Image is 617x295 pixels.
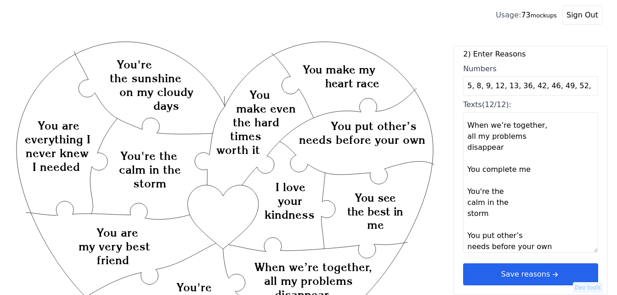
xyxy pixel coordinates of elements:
text: all my problems [264,274,353,288]
text: on my cloudy [119,85,193,99]
text: my very best [79,239,150,253]
text: me [367,218,384,232]
text: friend [97,253,129,267]
text: the best in [347,205,403,218]
svg: arrow right short [550,269,560,279]
div: Numbers [463,63,598,74]
button: Save reasonsarrow right short [463,263,598,285]
text: You put other’s [331,119,417,133]
text: heart race [325,77,379,90]
textarea: Texts(12/12): [463,112,598,253]
text: storm [133,176,166,190]
text: When we’re together, [255,260,372,274]
text: worth it [216,143,260,157]
text: times [230,129,261,143]
span: (12/12): [482,100,511,109]
text: You are [96,226,138,239]
text: your [278,194,302,208]
text: everything I [25,132,91,146]
text: You [249,88,270,102]
text: You're the [121,149,178,163]
text: never knew [26,146,89,160]
small: mockups [531,12,557,19]
text: I needed [33,160,80,174]
div: Texts [463,99,598,110]
div: 73 [496,10,557,21]
span: Usage: [496,11,521,19]
text: I love [276,180,306,194]
text: kindness [265,208,315,221]
input: Numbers [463,76,598,96]
text: the sunshine [110,71,181,85]
text: calm in the [119,163,181,176]
text: You make my [303,63,376,76]
button: Sign Out [562,6,602,25]
text: needs before your own [299,133,425,147]
text: the hard [233,115,279,129]
button: Dev tools [573,282,603,293]
text: You see [355,191,396,204]
label: 2) Enter Reasons [463,49,598,60]
text: days [153,99,179,113]
text: You're [176,280,212,294]
text: make even [236,102,296,115]
text: You are [38,119,79,132]
text: You're [117,57,152,71]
